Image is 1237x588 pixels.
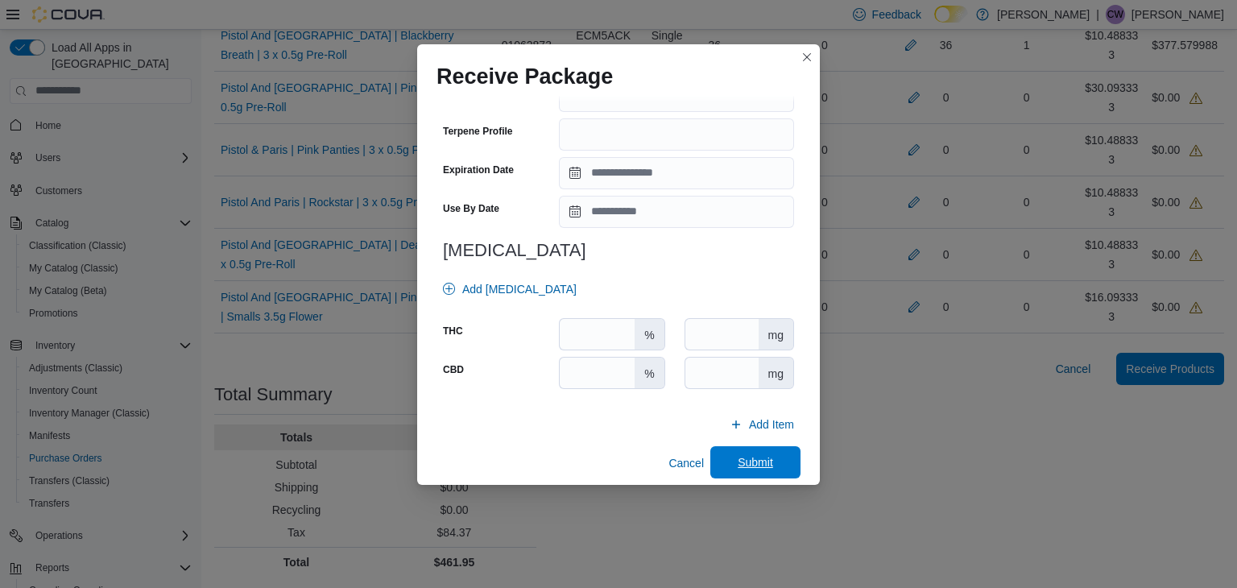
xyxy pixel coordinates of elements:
button: Cancel [662,447,710,479]
h3: [MEDICAL_DATA] [443,241,794,260]
button: Submit [710,446,801,478]
button: Closes this modal window [797,48,817,67]
label: THC [443,325,463,337]
label: Use By Date [443,202,499,215]
div: mg [759,358,793,388]
div: mg [759,319,793,350]
input: Press the down key to open a popover containing a calendar. [559,157,794,189]
span: Cancel [668,455,704,471]
button: Add Item [723,408,801,441]
div: % [635,358,664,388]
h1: Receive Package [436,64,613,89]
span: Add Item [749,416,794,433]
label: CBD [443,363,464,376]
button: Add [MEDICAL_DATA] [436,273,583,305]
input: Press the down key to open a popover containing a calendar. [559,196,794,228]
span: Submit [738,454,773,470]
div: % [635,319,664,350]
span: Add [MEDICAL_DATA] [462,281,577,297]
label: Terpene Profile [443,125,512,138]
label: Expiration Date [443,164,514,176]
